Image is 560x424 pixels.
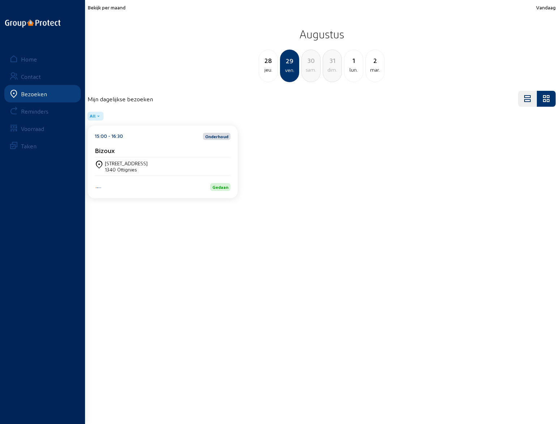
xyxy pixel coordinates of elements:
a: Home [4,50,81,68]
div: jeu. [259,65,277,74]
span: Vandaag [536,4,556,10]
div: lun. [344,65,363,74]
div: 2 [366,55,384,65]
div: ven. [281,66,298,75]
div: mar. [366,65,384,74]
img: logo-oneline.png [5,20,60,27]
div: Bezoeken [21,90,47,97]
div: dim. [323,65,341,74]
a: Reminders [4,102,81,120]
a: Contact [4,68,81,85]
div: Taken [21,143,37,149]
div: 31 [323,55,341,65]
a: Bezoeken [4,85,81,102]
div: Contact [21,73,41,80]
span: Gedaan [212,185,228,190]
img: Aqua Protect [95,187,102,189]
h4: Mijn dagelijkse bezoeken [88,96,153,102]
span: Onderhoud [205,134,228,139]
cam-card-title: Bizoux [95,147,115,154]
div: Voorraad [21,125,44,132]
a: Voorraad [4,120,81,137]
div: 15:00 - 16:30 [95,133,123,140]
h2: Augustus [88,25,556,43]
div: 1340 Ottignies [105,166,148,173]
div: 1 [344,55,363,65]
span: Bekijk per maand [88,4,126,10]
div: Reminders [21,108,48,115]
div: 30 [302,55,320,65]
div: 28 [259,55,277,65]
div: sam. [302,65,320,74]
div: 29 [281,56,298,66]
div: [STREET_ADDRESS] [105,160,148,166]
a: Taken [4,137,81,154]
div: Home [21,56,37,63]
span: All [90,113,96,119]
